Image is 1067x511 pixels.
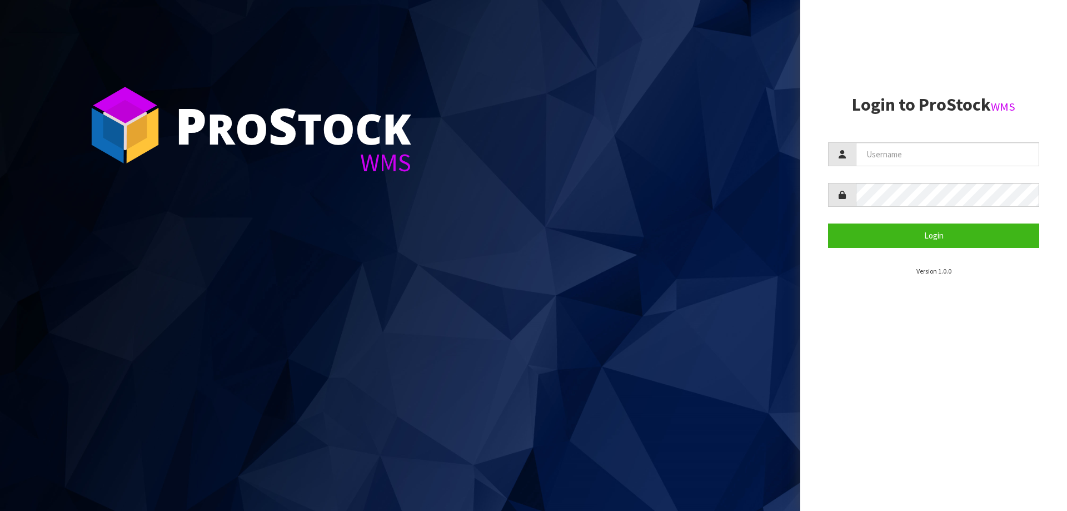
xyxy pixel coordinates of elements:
[175,91,207,159] span: P
[268,91,297,159] span: S
[175,100,411,150] div: ro tock
[828,224,1039,247] button: Login
[175,150,411,175] div: WMS
[991,100,1015,114] small: WMS
[828,95,1039,115] h2: Login to ProStock
[83,83,167,167] img: ProStock Cube
[916,267,951,275] small: Version 1.0.0
[856,142,1039,166] input: Username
